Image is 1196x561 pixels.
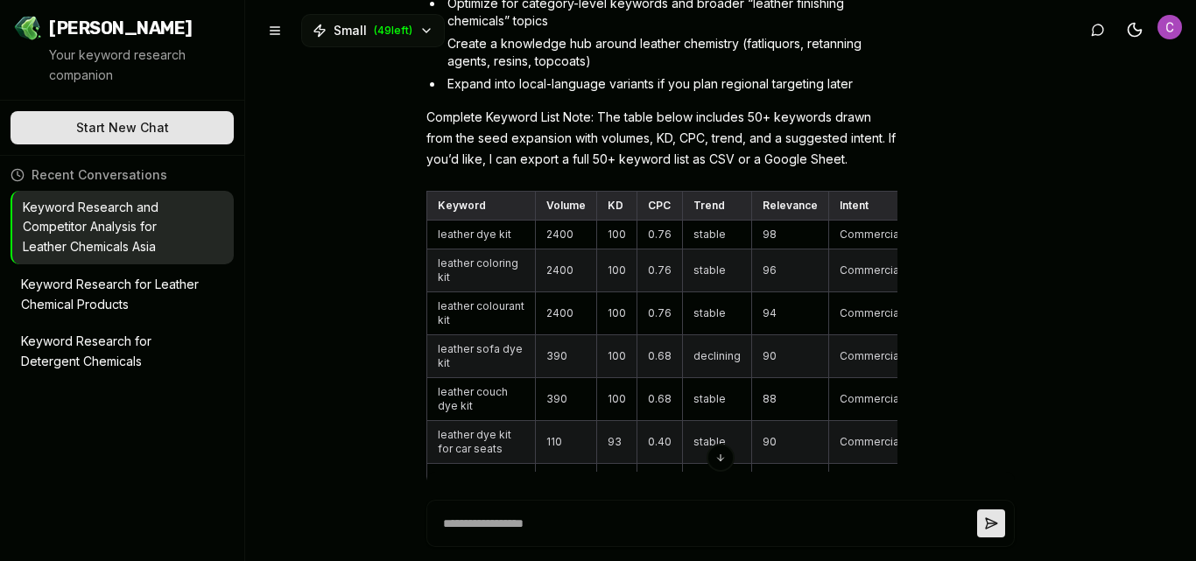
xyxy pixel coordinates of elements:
img: Contact Chemtradeasia [1157,15,1182,39]
td: leather dye kit [427,220,536,249]
td: 110 [536,420,597,463]
td: 0.68 [637,334,683,377]
td: 110 [536,463,597,492]
button: Keyword Research for Detergent Chemicals [11,325,234,379]
td: 100 [597,249,637,291]
button: Keyword Research for Leather Chemical Products [11,268,234,322]
td: 90 [752,420,829,463]
th: KD [597,191,637,220]
td: 0.68 [637,377,683,420]
button: Start New Chat [11,111,234,144]
td: 2400 [536,220,597,249]
th: Keyword [427,191,536,220]
td: stable [683,420,752,463]
td: 70 [752,463,829,492]
span: Start New Chat [76,119,169,137]
p: Your keyword research companion [49,46,230,86]
td: 2400 [536,291,597,334]
td: Commercial/Transactional [829,249,986,291]
td: Commercial/Transactional [829,220,986,249]
li: Create a knowledge hub around leather chemistry (fatliquors, retanning agents, resins, topcoats) [444,35,897,70]
td: leather coloring kit [427,249,536,291]
p: Keyword Research and Competitor Analysis for Leather Chemicals Asia [23,198,199,257]
td: Commercial/Transactional [829,291,986,334]
td: car seat dye kit [427,463,536,492]
td: 93 [597,420,637,463]
td: 2400 [536,249,597,291]
p: Keyword Research for Leather Chemical Products [21,275,199,315]
span: Small [334,22,367,39]
span: [PERSON_NAME] [49,16,193,40]
td: declining [683,463,752,492]
td: stable [683,220,752,249]
td: stable [683,377,752,420]
td: 96 [752,249,829,291]
td: stable [683,249,752,291]
p: Keyword Research for Detergent Chemicals [21,332,199,372]
td: leather dye kit for car seats [427,420,536,463]
td: leather colourant kit [427,291,536,334]
td: 390 [536,334,597,377]
th: Trend [683,191,752,220]
td: Commercial/Transactional [829,334,986,377]
th: CPC [637,191,683,220]
button: Small(49left) [301,14,445,47]
td: 88 [752,377,829,420]
td: 100 [597,291,637,334]
td: 0.76 [637,220,683,249]
td: 0.76 [637,249,683,291]
button: Open user button [1157,15,1182,39]
td: leather couch dye kit [427,377,536,420]
li: Expand into local-language variants if you plan regional targeting later [444,75,897,93]
span: ( 49 left) [374,24,412,38]
td: stable [683,291,752,334]
td: 390 [536,377,597,420]
td: 100 [597,377,637,420]
td: 81 [597,463,637,492]
th: Intent [829,191,986,220]
td: 0.40 [637,420,683,463]
th: Volume [536,191,597,220]
td: leather sofa dye kit [427,334,536,377]
td: Commercial/Transactional [829,420,986,463]
td: 100 [597,334,637,377]
img: Jello SEO Logo [14,14,42,42]
td: 100 [597,220,637,249]
span: Recent Conversations [32,166,167,184]
td: 0.74 [637,463,683,492]
td: 94 [752,291,829,334]
td: Commercial/Transactional [829,377,986,420]
button: Keyword Research and Competitor Analysis for Leather Chemicals Asia [12,191,234,264]
td: 98 [752,220,829,249]
td: declining [683,334,752,377]
td: 90 [752,334,829,377]
th: Relevance [752,191,829,220]
td: 0.76 [637,291,683,334]
p: Complete Keyword List Note: The table below includes 50+ keywords drawn from the seed expansion w... [426,107,897,170]
td: Commercial/Transactional [829,463,986,492]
